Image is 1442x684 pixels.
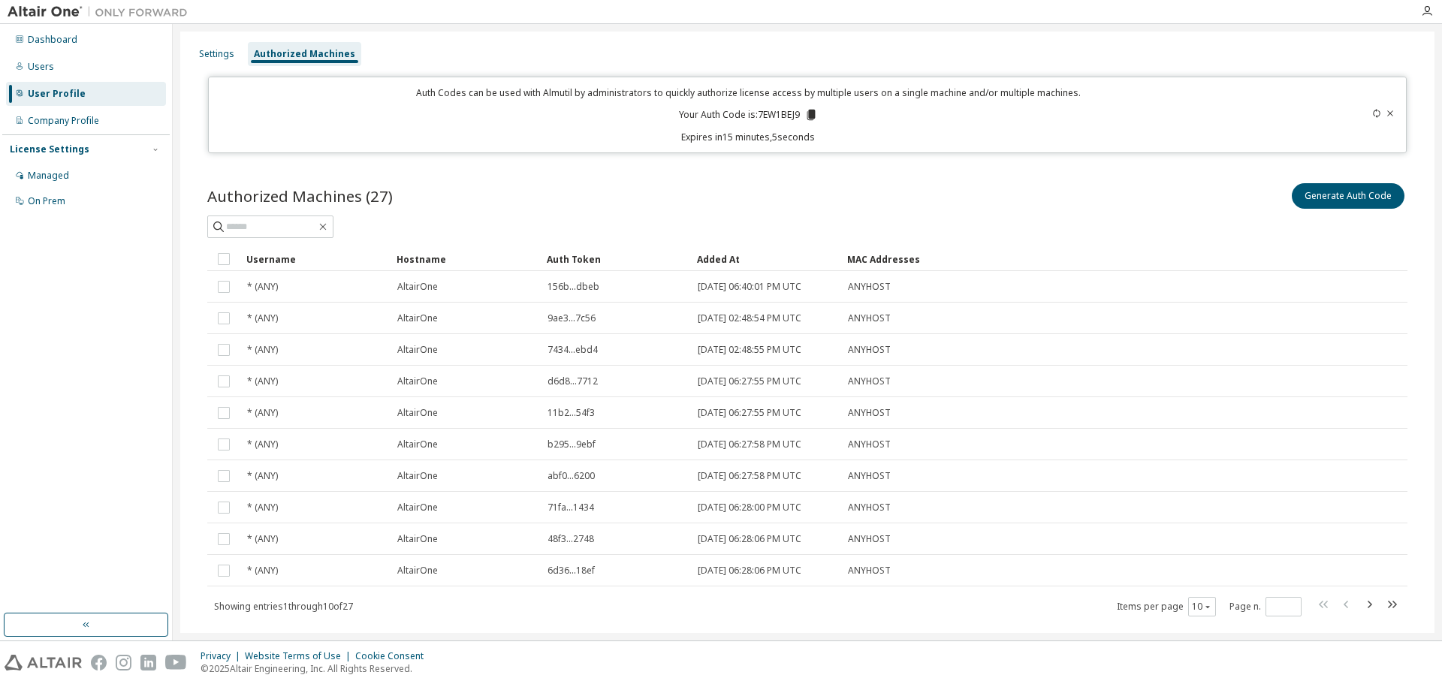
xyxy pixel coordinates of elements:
[116,655,131,670] img: instagram.svg
[547,247,685,271] div: Auth Token
[246,247,385,271] div: Username
[397,565,438,577] span: AltairOne
[247,281,278,293] span: * (ANY)
[5,655,82,670] img: altair_logo.svg
[548,502,594,514] span: 71fa...1434
[548,281,599,293] span: 156b...dbeb
[848,565,891,577] span: ANYHOST
[698,281,801,293] span: [DATE] 06:40:01 PM UTC
[548,470,595,482] span: abf0...6200
[548,533,594,545] span: 48f3...2748
[397,375,438,387] span: AltairOne
[397,344,438,356] span: AltairOne
[397,502,438,514] span: AltairOne
[247,375,278,387] span: * (ANY)
[548,375,598,387] span: d6d8...7712
[28,34,77,46] div: Dashboard
[698,407,801,419] span: [DATE] 06:27:55 PM UTC
[698,502,801,514] span: [DATE] 06:28:00 PM UTC
[254,48,355,60] div: Authorized Machines
[140,655,156,670] img: linkedin.svg
[10,143,89,155] div: License Settings
[218,86,1280,99] p: Auth Codes can be used with Almutil by administrators to quickly authorize license access by mult...
[28,170,69,182] div: Managed
[548,565,595,577] span: 6d36...18ef
[355,650,433,662] div: Cookie Consent
[698,533,801,545] span: [DATE] 06:28:06 PM UTC
[848,281,891,293] span: ANYHOST
[247,470,278,482] span: * (ANY)
[245,650,355,662] div: Website Terms of Use
[848,470,891,482] span: ANYHOST
[397,438,438,450] span: AltairOne
[397,281,438,293] span: AltairOne
[548,407,595,419] span: 11b2...54f3
[848,344,891,356] span: ANYHOST
[28,61,54,73] div: Users
[1192,601,1212,613] button: 10
[848,407,891,419] span: ANYHOST
[247,533,278,545] span: * (ANY)
[848,312,891,324] span: ANYHOST
[679,108,818,122] p: Your Auth Code is: 7EW1BEJ9
[548,438,596,450] span: b295...9ebf
[91,655,107,670] img: facebook.svg
[397,470,438,482] span: AltairOne
[165,655,187,670] img: youtube.svg
[848,533,891,545] span: ANYHOST
[397,407,438,419] span: AltairOne
[397,533,438,545] span: AltairOne
[848,375,891,387] span: ANYHOST
[397,247,535,271] div: Hostname
[218,131,1280,143] p: Expires in 15 minutes, 5 seconds
[214,600,353,613] span: Showing entries 1 through 10 of 27
[848,438,891,450] span: ANYHOST
[698,375,801,387] span: [DATE] 06:27:55 PM UTC
[247,407,278,419] span: * (ANY)
[697,247,835,271] div: Added At
[247,344,278,356] span: * (ANY)
[199,48,234,60] div: Settings
[698,438,801,450] span: [DATE] 06:27:58 PM UTC
[207,185,393,206] span: Authorized Machines (27)
[548,312,596,324] span: 9ae3...7c56
[201,662,433,675] p: © 2025 Altair Engineering, Inc. All Rights Reserved.
[247,502,278,514] span: * (ANY)
[1117,597,1216,616] span: Items per page
[848,502,891,514] span: ANYHOST
[28,88,86,100] div: User Profile
[548,344,598,356] span: 7434...ebd4
[201,650,245,662] div: Privacy
[1292,183,1404,209] button: Generate Auth Code
[698,312,801,324] span: [DATE] 02:48:54 PM UTC
[247,312,278,324] span: * (ANY)
[397,312,438,324] span: AltairOne
[28,115,99,127] div: Company Profile
[28,195,65,207] div: On Prem
[247,565,278,577] span: * (ANY)
[698,470,801,482] span: [DATE] 06:27:58 PM UTC
[1229,597,1302,616] span: Page n.
[247,438,278,450] span: * (ANY)
[847,247,1242,271] div: MAC Addresses
[698,344,801,356] span: [DATE] 02:48:55 PM UTC
[8,5,195,20] img: Altair One
[698,565,801,577] span: [DATE] 06:28:06 PM UTC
